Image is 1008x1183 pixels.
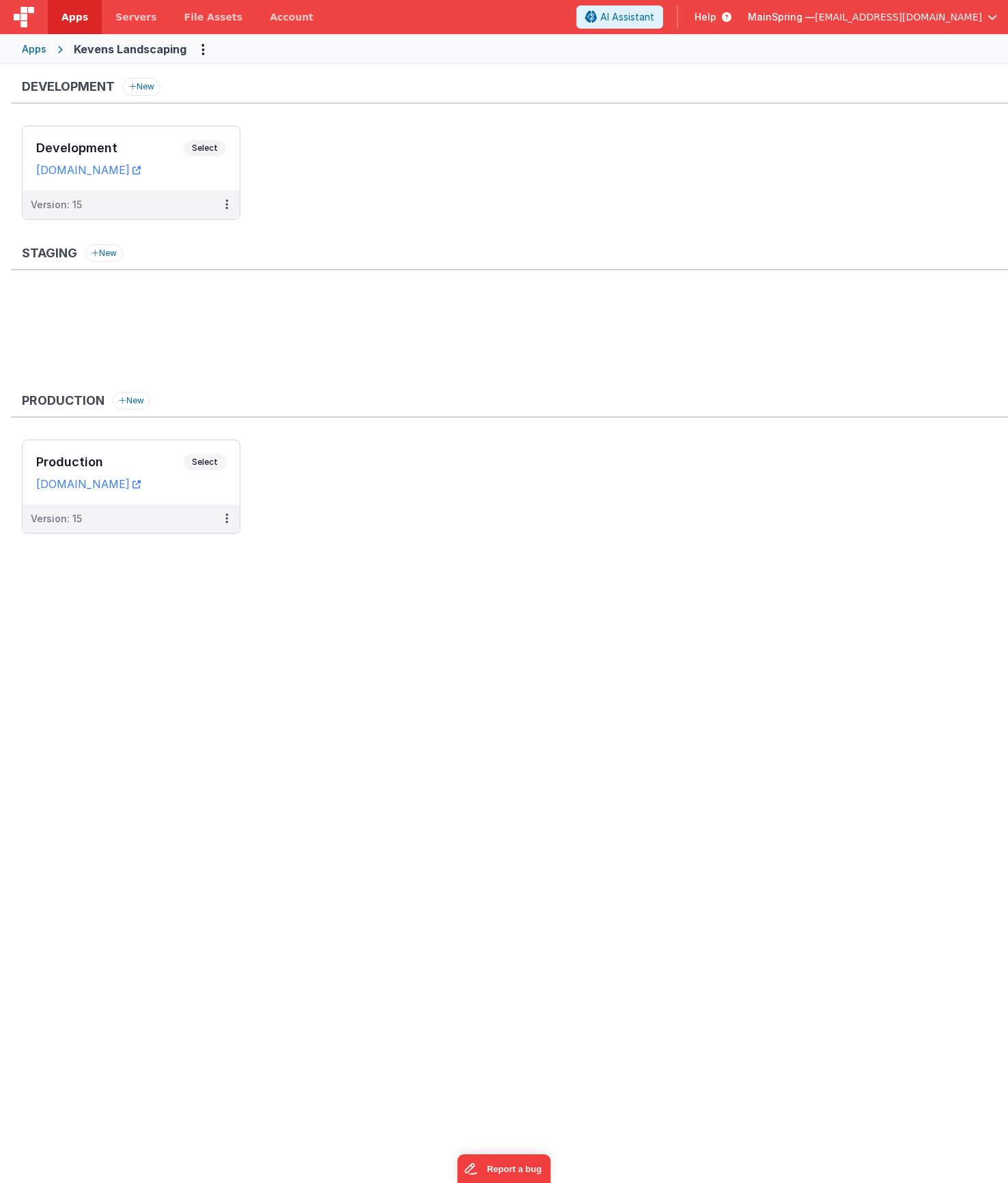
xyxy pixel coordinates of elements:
span: [EMAIL_ADDRESS][DOMAIN_NAME] [815,10,982,24]
div: Kevens Landscaping [74,41,186,57]
button: Options [192,38,214,60]
a: [DOMAIN_NAME] [36,477,141,491]
h3: Development [22,80,115,94]
span: Select [184,454,226,470]
span: AI Assistant [600,10,654,24]
button: New [113,392,150,410]
span: Help [695,10,716,24]
span: File Assets [184,10,243,24]
iframe: Marker.io feedback button [458,1154,551,1183]
span: Servers [115,10,156,24]
h3: Production [36,455,184,469]
span: Apps [61,10,88,24]
div: Version: 15 [31,512,82,526]
button: AI Assistant [576,5,663,29]
span: Select [184,140,226,156]
h3: Development [36,141,184,155]
button: MainSpring — [EMAIL_ADDRESS][DOMAIN_NAME] [748,10,997,24]
a: [DOMAIN_NAME] [36,163,141,177]
button: New [85,244,123,262]
div: Apps [22,42,46,56]
span: MainSpring — [748,10,815,24]
button: New [123,78,160,96]
h3: Staging [22,246,77,260]
div: Version: 15 [31,198,82,212]
h3: Production [22,394,104,408]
